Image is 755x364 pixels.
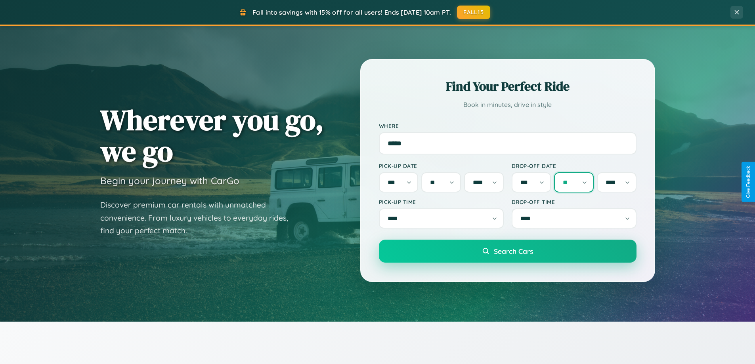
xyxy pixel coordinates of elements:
span: Search Cars [494,247,533,255]
label: Pick-up Time [379,198,504,205]
label: Drop-off Time [512,198,636,205]
div: Give Feedback [745,166,751,198]
button: Search Cars [379,240,636,263]
label: Where [379,122,636,129]
label: Pick-up Date [379,162,504,169]
h3: Begin your journey with CarGo [100,175,239,187]
h1: Wherever you go, we go [100,104,324,167]
label: Drop-off Date [512,162,636,169]
button: FALL15 [457,6,490,19]
p: Book in minutes, drive in style [379,99,636,111]
p: Discover premium car rentals with unmatched convenience. From luxury vehicles to everyday rides, ... [100,198,298,237]
span: Fall into savings with 15% off for all users! Ends [DATE] 10am PT. [252,8,451,16]
h2: Find Your Perfect Ride [379,78,636,95]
